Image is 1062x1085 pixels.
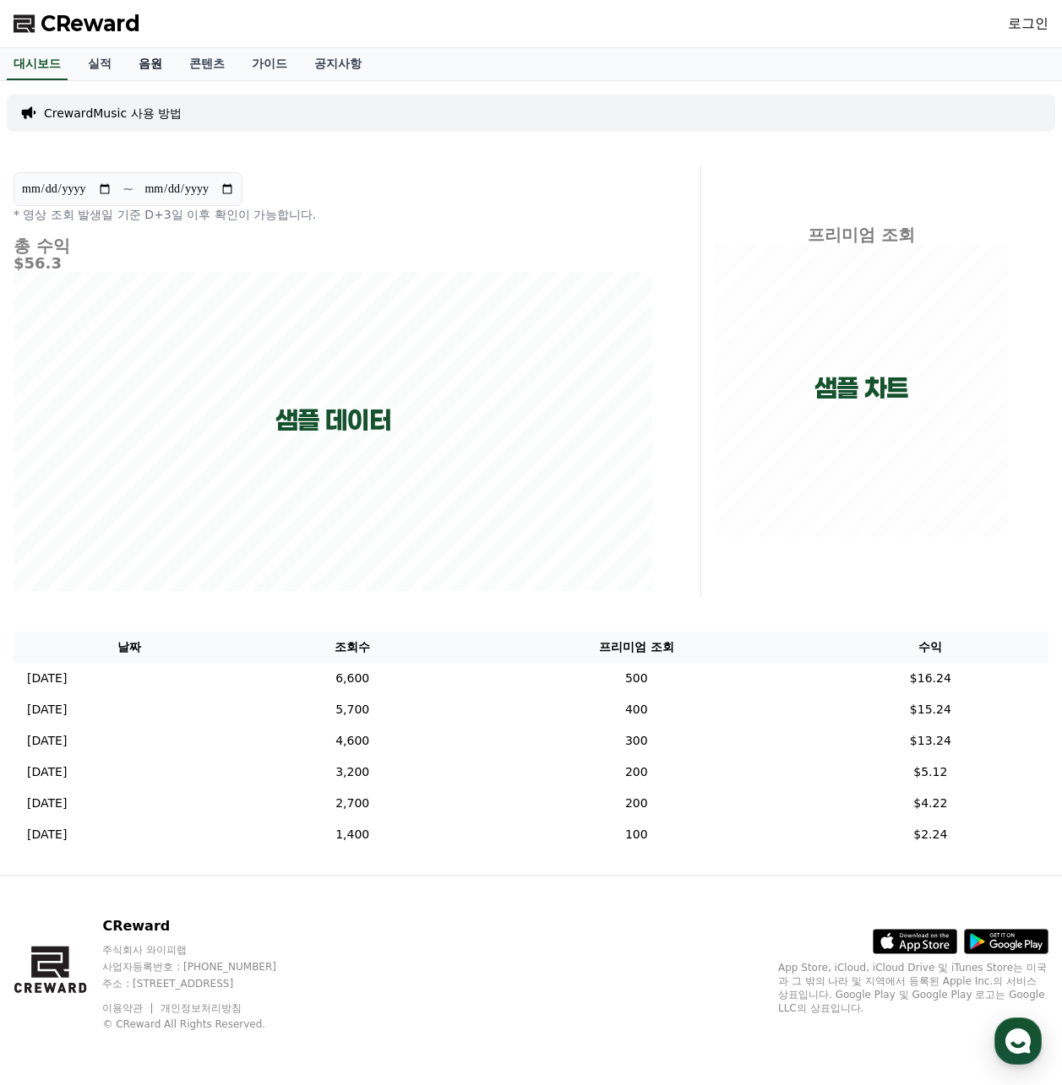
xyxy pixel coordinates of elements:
[14,206,653,223] p: * 영상 조회 발생일 기준 D+3일 이후 확인이 가능합니다.
[460,663,813,694] td: 500
[155,561,175,575] span: 대화
[14,236,653,255] h4: 총 수익
[14,255,653,272] h5: $56.3
[41,10,140,37] span: CReward
[218,535,324,578] a: 설정
[102,1017,308,1031] p: © CReward All Rights Reserved.
[301,48,375,80] a: 공지사항
[245,663,460,694] td: 6,600
[123,179,133,199] p: ~
[44,105,182,122] a: CrewardMusic 사용 방법
[27,763,67,781] p: [DATE]
[275,405,391,436] p: 샘플 데이터
[238,48,301,80] a: 가이드
[27,732,67,750] p: [DATE]
[460,819,813,850] td: 100
[460,788,813,819] td: 200
[125,48,176,80] a: 음원
[261,561,281,574] span: 설정
[813,725,1048,757] td: $13.24
[102,943,308,957] p: 주식회사 와이피랩
[715,225,1008,244] h4: 프리미엄 조회
[1008,14,1048,34] a: 로그인
[102,1002,155,1014] a: 이용약관
[813,788,1048,819] td: $4.22
[778,961,1048,1015] p: App Store, iCloud, iCloud Drive 및 iTunes Store는 미국과 그 밖의 나라 및 지역에서 등록된 Apple Inc.의 서비스 상표입니다. Goo...
[245,788,460,819] td: 2,700
[245,725,460,757] td: 4,600
[460,694,813,725] td: 400
[460,725,813,757] td: 300
[813,694,1048,725] td: $15.24
[27,795,67,812] p: [DATE]
[460,632,813,663] th: 프리미엄 조회
[14,632,245,663] th: 날짜
[813,819,1048,850] td: $2.24
[245,632,460,663] th: 조회수
[176,48,238,80] a: 콘텐츠
[814,373,908,404] p: 샘플 차트
[813,663,1048,694] td: $16.24
[102,977,308,990] p: 주소 : [STREET_ADDRESS]
[27,701,67,719] p: [DATE]
[813,757,1048,788] td: $5.12
[102,960,308,974] p: 사업자등록번호 : [PHONE_NUMBER]
[27,826,67,844] p: [DATE]
[245,694,460,725] td: 5,700
[245,757,460,788] td: 3,200
[245,819,460,850] td: 1,400
[161,1002,242,1014] a: 개인정보처리방침
[460,757,813,788] td: 200
[7,48,68,80] a: 대시보드
[27,670,67,687] p: [DATE]
[112,535,218,578] a: 대화
[5,535,112,578] a: 홈
[74,48,125,80] a: 실적
[102,916,308,936] p: CReward
[14,10,140,37] a: CReward
[813,632,1048,663] th: 수익
[53,561,63,574] span: 홈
